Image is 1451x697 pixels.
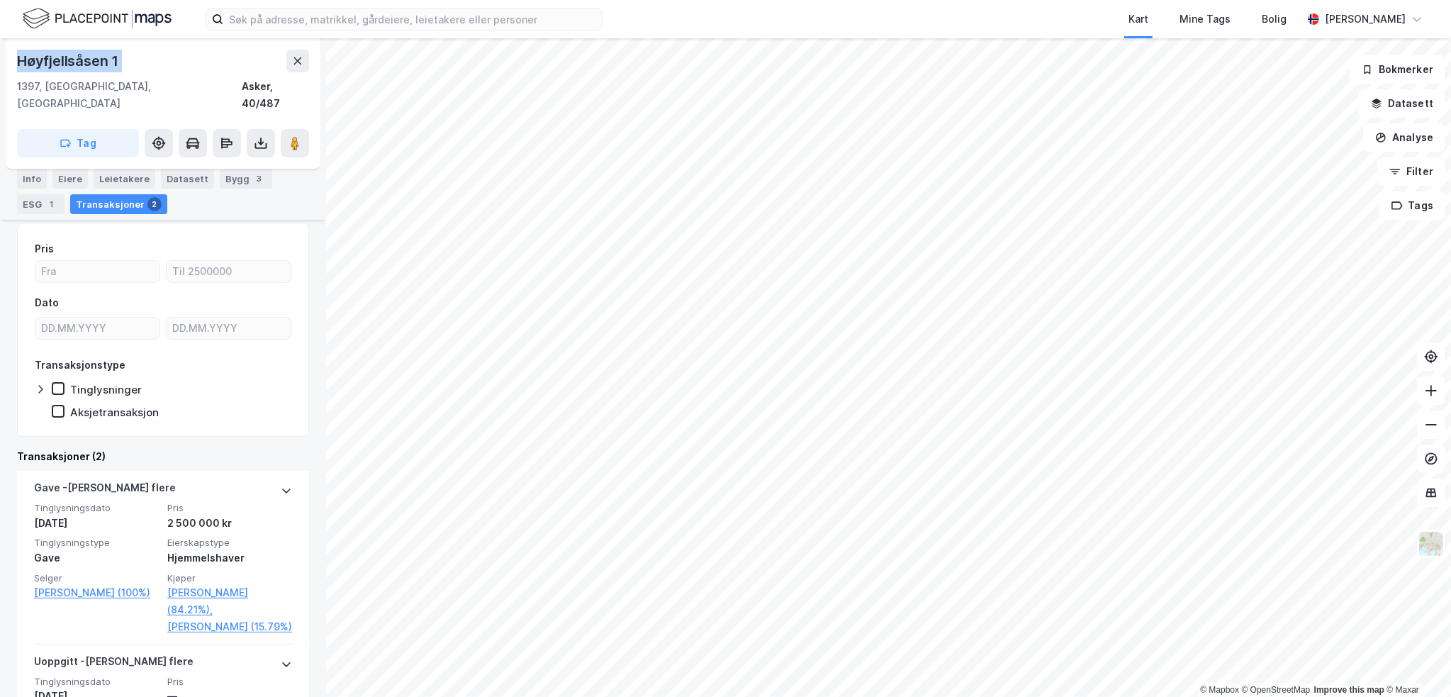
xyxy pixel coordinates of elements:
div: 1 [45,197,59,211]
iframe: Chat Widget [1380,629,1451,697]
span: Eierskapstype [167,537,292,549]
input: Søk på adresse, matrikkel, gårdeiere, leietakere eller personer [223,9,602,30]
div: Datasett [161,169,214,189]
a: [PERSON_NAME] (84.21%), [167,584,292,618]
div: Høyfjellsåsen 1 [17,50,121,72]
div: Aksjetransaksjon [70,406,159,419]
div: [PERSON_NAME] [1325,11,1406,28]
div: 3 [252,172,267,186]
span: Tinglysningsdato [34,676,159,688]
button: Bokmerker [1350,55,1445,84]
span: Tinglysningstype [34,537,159,549]
input: DD.MM.YYYY [35,318,159,339]
div: Transaksjonstype [35,357,125,374]
span: Selger [34,572,159,584]
div: Asker, 40/487 [242,78,309,112]
input: Fra [35,261,159,282]
img: Z [1418,530,1445,557]
div: Info [17,169,47,189]
div: Uoppgitt - [PERSON_NAME] flere [34,653,194,676]
span: Pris [167,676,292,688]
span: Kjøper [167,572,292,584]
div: Kart [1128,11,1148,28]
div: Hjemmelshaver [167,550,292,567]
button: Analyse [1363,123,1445,152]
a: [PERSON_NAME] (100%) [34,584,159,601]
button: Tag [17,129,139,157]
div: ESG [17,194,65,214]
div: [DATE] [34,515,159,532]
div: 1397, [GEOGRAPHIC_DATA], [GEOGRAPHIC_DATA] [17,78,242,112]
div: Transaksjoner (2) [17,448,309,465]
div: Dato [35,294,59,311]
a: Improve this map [1314,685,1384,695]
div: Kontrollprogram for chat [1380,629,1451,697]
div: Tinglysninger [70,383,142,396]
div: Pris [35,240,54,257]
div: Leietakere [94,169,155,189]
input: Til 2500000 [167,261,291,282]
div: 2 [147,197,162,211]
div: Gave [34,550,159,567]
button: Tags [1379,191,1445,220]
span: Tinglysningsdato [34,502,159,514]
div: Gave - [PERSON_NAME] flere [34,479,176,502]
div: 2 500 000 kr [167,515,292,532]
img: logo.f888ab2527a4732fd821a326f86c7f29.svg [23,6,172,31]
button: Datasett [1359,89,1445,118]
button: Filter [1377,157,1445,186]
div: Bygg [220,169,272,189]
div: Mine Tags [1180,11,1231,28]
a: OpenStreetMap [1242,685,1311,695]
div: Eiere [52,169,88,189]
span: Pris [167,502,292,514]
a: Mapbox [1200,685,1239,695]
div: Bolig [1262,11,1287,28]
div: Transaksjoner [70,194,167,214]
input: DD.MM.YYYY [167,318,291,339]
a: [PERSON_NAME] (15.79%) [167,618,292,635]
